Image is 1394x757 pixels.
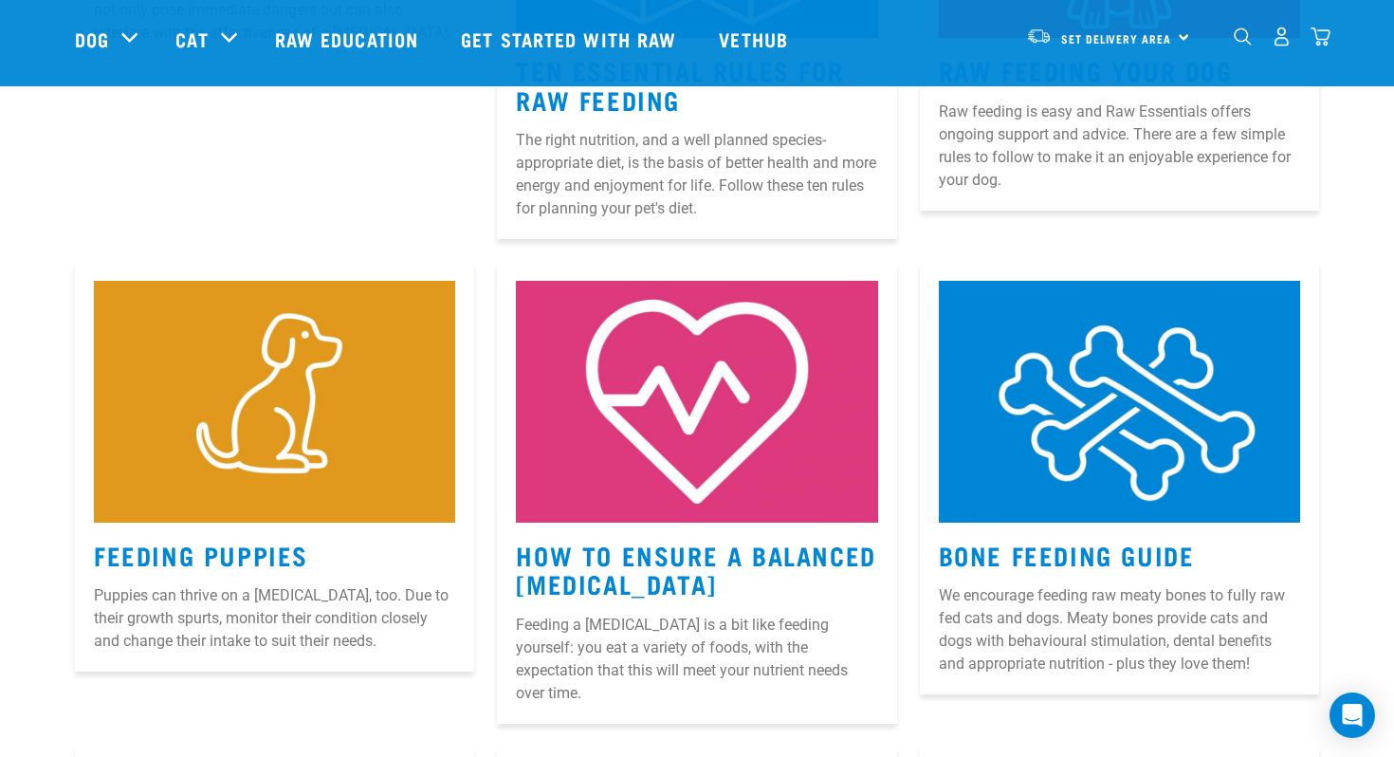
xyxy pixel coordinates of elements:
img: 5.jpg [516,281,877,522]
img: home-icon-1@2x.png [1234,28,1252,46]
a: Ten Essential Rules for Raw Feeding [516,63,843,106]
a: Bone Feeding Guide [939,547,1195,562]
a: Get started with Raw [442,1,700,77]
div: Open Intercom Messenger [1330,692,1375,738]
a: How to Ensure a Balanced [MEDICAL_DATA] [516,547,875,591]
img: Puppy-Icon.jpg [94,281,455,522]
a: Cat [175,25,208,53]
a: Dog [75,25,109,53]
img: user.png [1272,27,1292,46]
p: Feeding a [MEDICAL_DATA] is a bit like feeding yourself: you eat a variety of foods, with the exp... [516,614,877,705]
img: home-icon@2x.png [1311,27,1330,46]
img: van-moving.png [1026,28,1052,45]
p: The right nutrition, and a well planned species-appropriate diet, is the basis of better health a... [516,129,877,220]
p: Raw feeding is easy and Raw Essentials offers ongoing support and advice. There are a few simple ... [939,101,1300,192]
p: We encourage feeding raw meaty bones to fully raw fed cats and dogs. Meaty bones provide cats and... [939,584,1300,675]
span: Set Delivery Area [1061,35,1171,42]
img: 6.jpg [939,281,1300,522]
p: Puppies can thrive on a [MEDICAL_DATA], too. Due to their growth spurts, monitor their condition ... [94,584,455,653]
a: Vethub [700,1,812,77]
a: Raw Education [256,1,442,77]
a: Feeding Puppies [94,547,308,562]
